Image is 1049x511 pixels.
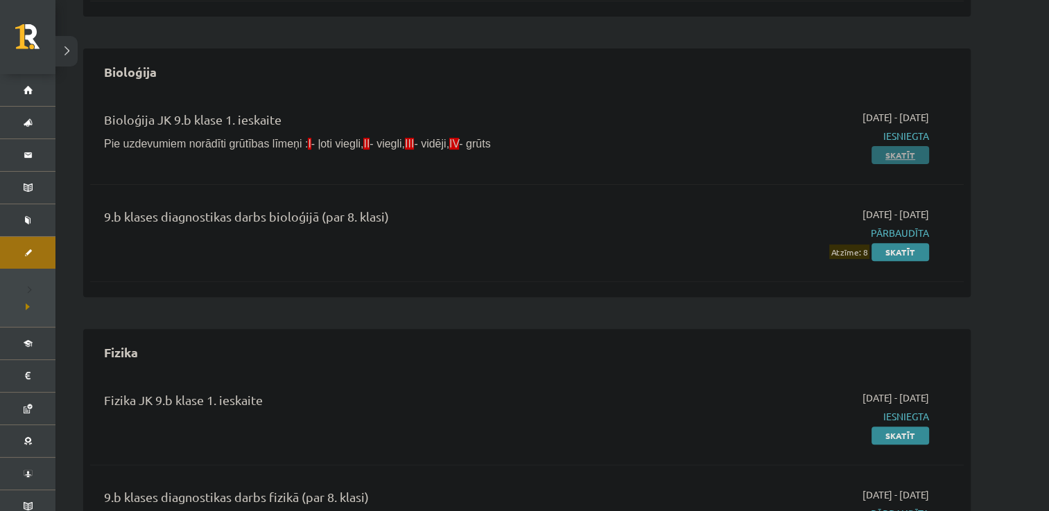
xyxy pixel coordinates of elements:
span: [DATE] - [DATE] [862,110,929,125]
h2: Bioloģija [90,55,171,88]
span: [DATE] - [DATE] [862,487,929,502]
span: Pie uzdevumiem norādīti grūtības līmeņi : - ļoti viegli, - viegli, - vidēji, - grūts [104,138,491,150]
span: [DATE] - [DATE] [862,391,929,405]
h2: Fizika [90,336,152,368]
a: Skatīt [872,146,929,164]
span: II [363,138,370,150]
div: 9.b klases diagnostikas darbs bioloģijā (par 8. klasi) [104,207,647,233]
div: Bioloģija JK 9.b klase 1. ieskaite [104,110,647,136]
span: Iesniegta [668,409,929,424]
span: Iesniegta [668,129,929,143]
a: Rīgas 1. Tālmācības vidusskola [15,24,55,59]
a: Skatīt [872,243,929,261]
a: Skatīt [872,427,929,445]
span: I [308,138,311,150]
span: Atzīme: 8 [829,244,869,259]
div: Fizika JK 9.b klase 1. ieskaite [104,391,647,416]
span: III [405,138,414,150]
span: Pārbaudīta [668,226,929,240]
span: IV [449,138,459,150]
span: [DATE] - [DATE] [862,207,929,222]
